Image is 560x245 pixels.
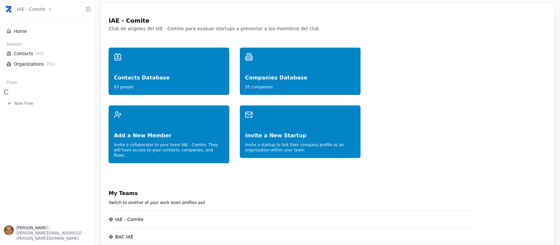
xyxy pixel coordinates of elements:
[45,61,56,67] span: ( 55 )
[109,48,229,95] a: Contacts Database63 people
[109,11,547,25] div: IAE - Comite
[115,216,143,223] div: IAE - Comite
[4,101,91,106] button: New Flow
[114,140,224,158] div: Invite a collaborator to your team IAE - Comite . They will have access to your contacts, compani...
[7,50,88,57] a: Contacts(63)
[245,82,355,90] div: 55 companies
[114,82,224,90] div: 63 people
[7,61,88,67] a: Organizations(55)
[109,25,547,37] div: Club de angeles del IAE - Comite para evaluar startups a presentar a los miembros del club
[245,61,355,82] div: Companies Database
[240,48,361,95] a: Companies Database55 companies
[240,105,361,163] a: Invite a New StartupInvite a startup to link their company profile as an organization within your...
[7,80,17,85] span: Flows
[109,105,229,163] a: Add a New MemberInvite a collaborator to your team IAE - Comite. They will have access to your co...
[245,140,355,153] div: Invite a startup to link their company profile as an organization within your team.
[4,42,91,48] div: Network
[34,51,46,56] span: ( 63 )
[16,226,47,230] span: [PERSON_NAME]
[109,189,473,197] div: My Teams
[114,119,224,140] div: Add a New Member
[245,119,355,140] div: Invite a New Startup
[114,61,224,82] div: Contacts Database
[198,200,205,205] span: asd
[17,2,52,16] button: IAE - Comite
[16,225,91,231] div: |
[16,231,91,241] div: [PERSON_NAME][EMAIL_ADDRESS][PERSON_NAME][DOMAIN_NAME]
[7,28,88,34] a: Home
[109,197,473,205] div: Switch to another of your work team profiles
[115,234,134,240] div: BAC IAE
